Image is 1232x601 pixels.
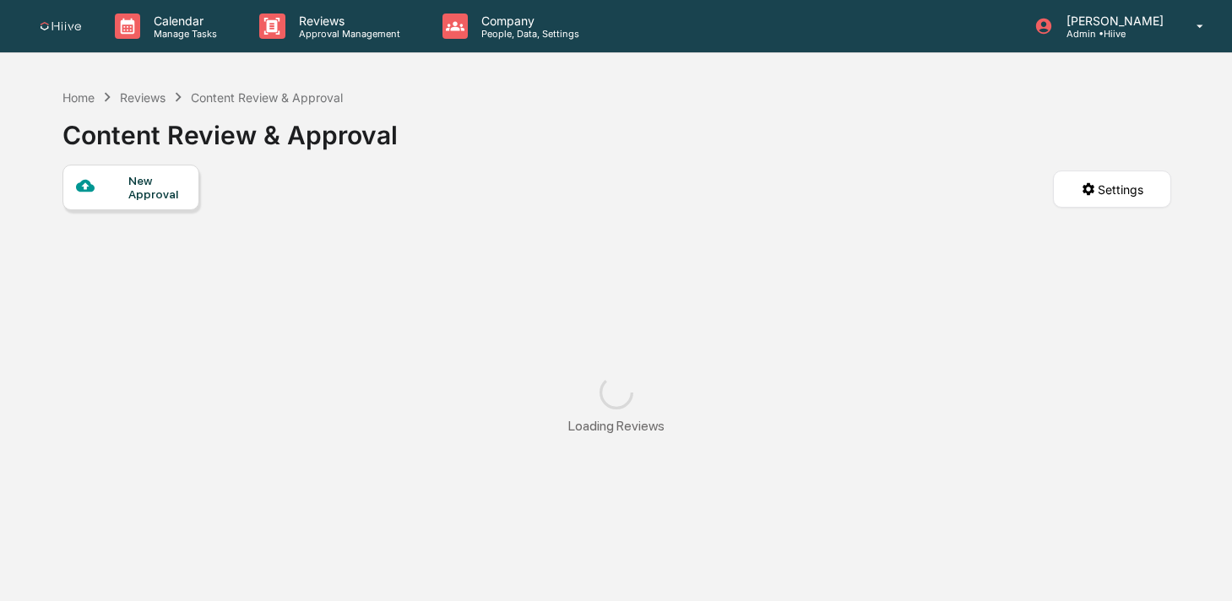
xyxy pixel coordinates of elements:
[1053,14,1172,28] p: [PERSON_NAME]
[191,90,343,105] div: Content Review & Approval
[120,90,166,105] div: Reviews
[1053,28,1172,40] p: Admin • Hiive
[140,14,225,28] p: Calendar
[468,14,588,28] p: Company
[468,28,588,40] p: People, Data, Settings
[128,174,185,201] div: New Approval
[568,418,665,434] div: Loading Reviews
[140,28,225,40] p: Manage Tasks
[41,22,81,31] img: logo
[1053,171,1171,208] button: Settings
[62,90,95,105] div: Home
[62,106,398,150] div: Content Review & Approval
[285,28,409,40] p: Approval Management
[285,14,409,28] p: Reviews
